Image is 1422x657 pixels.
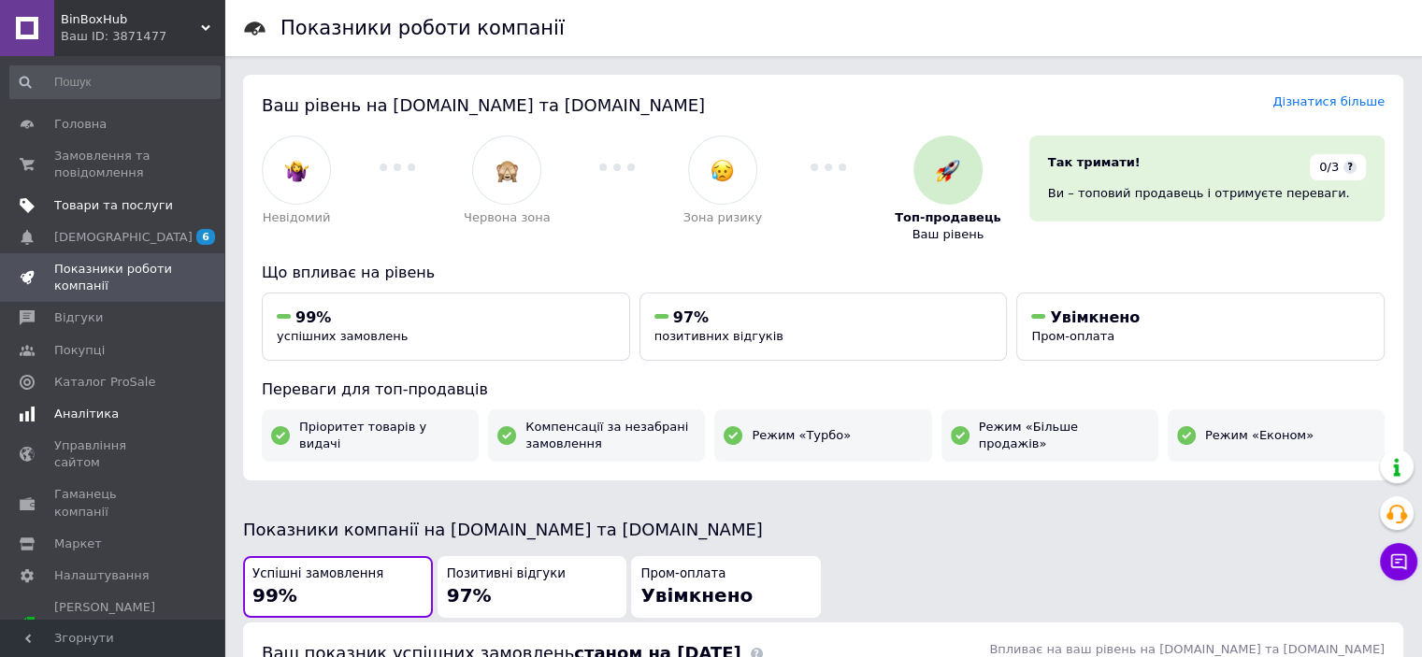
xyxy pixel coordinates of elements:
[979,419,1149,452] span: Режим «Більше продажів»
[447,584,492,607] span: 97%
[263,209,331,226] span: Невідомий
[54,374,155,391] span: Каталог ProSale
[54,342,105,359] span: Покупці
[262,380,488,398] span: Переваги для топ-продавців
[438,556,627,619] button: Позитивні відгуки97%
[895,209,1001,226] span: Топ-продавець
[912,226,984,243] span: Ваш рівень
[1343,161,1357,174] span: ?
[54,229,193,246] span: [DEMOGRAPHIC_DATA]
[639,293,1008,361] button: 97%позитивних відгуків
[1048,155,1141,169] span: Так тримати!
[295,308,331,326] span: 99%
[640,584,753,607] span: Увімкнено
[1031,329,1114,343] span: Пром-оплата
[61,28,224,45] div: Ваш ID: 3871477
[464,209,551,226] span: Червона зона
[61,11,201,28] span: BinBoxHub
[936,159,959,182] img: :rocket:
[299,419,469,452] span: Пріоритет товарів у видачі
[252,565,383,583] span: Успішні замовлення
[1310,154,1366,180] div: 0/3
[54,437,173,471] span: Управління сайтом
[631,556,821,619] button: Пром-оплатаУвімкнено
[54,261,173,294] span: Показники роботи компанії
[54,486,173,520] span: Гаманець компанії
[989,642,1385,656] span: Впливає на ваш рівень на [DOMAIN_NAME] та [DOMAIN_NAME]
[9,65,221,99] input: Пошук
[54,148,173,181] span: Замовлення та повідомлення
[54,536,102,552] span: Маркет
[262,264,435,281] span: Що впливає на рівень
[54,116,107,133] span: Головна
[262,95,705,115] span: Ваш рівень на [DOMAIN_NAME] та [DOMAIN_NAME]
[711,159,734,182] img: :disappointed_relieved:
[54,406,119,422] span: Аналітика
[54,197,173,214] span: Товари та послуги
[196,229,215,245] span: 6
[1016,293,1385,361] button: УвімкненоПром-оплата
[54,599,173,650] span: [PERSON_NAME] та рахунки
[673,308,709,326] span: 97%
[752,427,851,444] span: Режим «Турбо»
[54,567,150,584] span: Налаштування
[447,565,566,583] span: Позитивні відгуки
[496,159,519,182] img: :see_no_evil:
[252,584,297,607] span: 99%
[54,309,103,326] span: Відгуки
[1205,427,1314,444] span: Режим «Економ»
[243,556,433,619] button: Успішні замовлення99%
[1050,308,1140,326] span: Увімкнено
[243,520,763,539] span: Показники компанії на [DOMAIN_NAME] та [DOMAIN_NAME]
[654,329,783,343] span: позитивних відгуків
[277,329,408,343] span: успішних замовлень
[525,419,696,452] span: Компенсації за незабрані замовлення
[1272,94,1385,108] a: Дізнатися більше
[683,209,763,226] span: Зона ризику
[1380,543,1417,580] button: Чат з покупцем
[640,565,725,583] span: Пром-оплата
[1048,185,1366,202] div: Ви – топовий продавець і отримуєте переваги.
[285,159,309,182] img: :woman-shrugging:
[280,17,565,39] h1: Показники роботи компанії
[262,293,630,361] button: 99%успішних замовлень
